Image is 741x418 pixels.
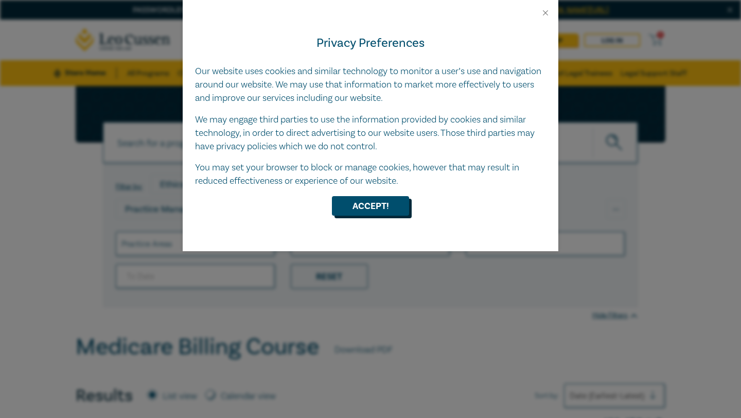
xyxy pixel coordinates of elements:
[332,196,409,216] button: Accept!
[195,65,546,105] p: Our website uses cookies and similar technology to monitor a user’s use and navigation around our...
[195,113,546,153] p: We may engage third parties to use the information provided by cookies and similar technology, in...
[195,34,546,53] h4: Privacy Preferences
[195,161,546,188] p: You may set your browser to block or manage cookies, however that may result in reduced effective...
[541,8,550,18] button: Close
